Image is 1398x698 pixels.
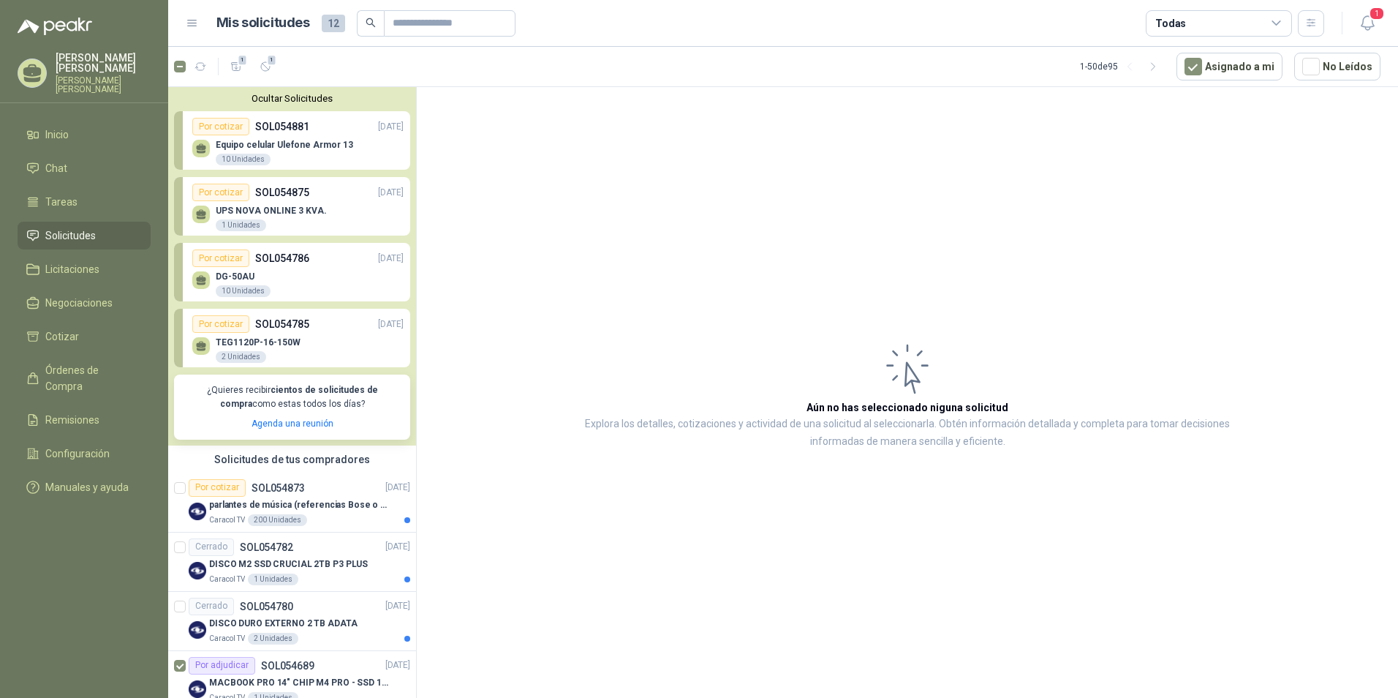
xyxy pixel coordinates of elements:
[45,446,110,462] span: Configuración
[45,160,67,176] span: Chat
[18,323,151,350] a: Cotizar
[240,542,293,552] p: SOL054782
[192,118,249,135] div: Por cotizar
[18,356,151,400] a: Órdenes de Compra
[45,362,137,394] span: Órdenes de Compra
[216,140,353,150] p: Equipo celular Ulefone Armor 13
[192,315,249,333] div: Por cotizar
[174,309,410,367] a: Por cotizarSOL054785[DATE] TEG1120P-16-150W2 Unidades
[378,186,404,200] p: [DATE]
[18,18,92,35] img: Logo peakr
[56,76,151,94] p: [PERSON_NAME] [PERSON_NAME]
[18,154,151,182] a: Chat
[56,53,151,73] p: [PERSON_NAME] [PERSON_NAME]
[189,479,246,497] div: Por cotizar
[220,385,378,409] b: cientos de solicitudes de compra
[366,18,376,28] span: search
[378,318,404,331] p: [DATE]
[209,676,391,690] p: MACBOOK PRO 14" CHIP M4 PRO - SSD 1TB RAM 24GB
[252,483,305,493] p: SOL054873
[209,514,245,526] p: Caracol TV
[1080,55,1165,78] div: 1 - 50 de 95
[224,55,248,78] button: 1
[189,598,234,615] div: Cerrado
[18,289,151,317] a: Negociaciones
[216,337,301,348] p: TEG1120P-16-150W
[45,127,69,143] span: Inicio
[385,658,410,672] p: [DATE]
[806,399,1008,416] h3: Aún no has seleccionado niguna solicitud
[174,177,410,236] a: Por cotizarSOL054875[DATE] UPS NOVA ONLINE 3 KVA.1 Unidades
[216,271,271,282] p: DG-50AU
[209,617,358,631] p: DISCO DURO EXTERNO 2 TB ADATA
[252,419,333,429] a: Agenda una reunión
[18,188,151,216] a: Tareas
[267,54,277,66] span: 1
[1354,10,1380,37] button: 1
[255,184,309,200] p: SOL054875
[189,538,234,556] div: Cerrado
[255,119,309,135] p: SOL054881
[209,498,391,512] p: parlantes de música (referencias Bose o Alexa) CON MARCACION 1 LOGO (Mas datos en el adjunto)
[248,633,298,645] div: 2 Unidades
[240,601,293,612] p: SOL054780
[378,252,404,266] p: [DATE]
[189,562,206,579] img: Company Logo
[45,329,79,345] span: Cotizar
[174,93,410,104] button: Ocultar Solicitudes
[168,533,416,592] a: CerradoSOL054782[DATE] Company LogoDISCO M2 SSD CRUCIAL 2TB P3 PLUSCaracol TV1 Unidades
[255,250,309,266] p: SOL054786
[168,592,416,651] a: CerradoSOL054780[DATE] Company LogoDISCO DURO EXTERNO 2 TB ADATACaracol TV2 Unidades
[174,243,410,301] a: Por cotizarSOL054786[DATE] DG-50AU10 Unidades
[45,228,96,244] span: Solicitudes
[174,111,410,170] a: Por cotizarSOL054881[DATE] Equipo celular Ulefone Armor 1310 Unidades
[216,285,271,297] div: 10 Unidades
[189,621,206,639] img: Company Logo
[189,680,206,698] img: Company Logo
[18,473,151,501] a: Manuales y ayuda
[45,412,99,428] span: Remisiones
[248,574,298,585] div: 1 Unidades
[1294,53,1380,80] button: No Leídos
[216,219,266,231] div: 1 Unidades
[192,184,249,201] div: Por cotizar
[248,514,307,526] div: 200 Unidades
[254,55,277,78] button: 1
[189,657,255,675] div: Por adjudicar
[18,222,151,249] a: Solicitudes
[192,249,249,267] div: Por cotizar
[216,12,310,34] h1: Mis solicitudes
[45,261,99,277] span: Licitaciones
[45,479,129,495] span: Manuales y ayuda
[18,406,151,434] a: Remisiones
[45,295,113,311] span: Negociaciones
[18,255,151,283] a: Licitaciones
[385,540,410,554] p: [DATE]
[183,383,401,411] p: ¿Quieres recibir como estas todos los días?
[18,440,151,468] a: Configuración
[216,154,271,165] div: 10 Unidades
[322,15,345,32] span: 12
[385,481,410,495] p: [DATE]
[209,558,368,571] p: DISCO M2 SSD CRUCIAL 2TB P3 PLUS
[209,574,245,585] p: Caracol TV
[168,87,416,446] div: Ocultar SolicitudesPor cotizarSOL054881[DATE] Equipo celular Ulefone Armor 1310 UnidadesPor cotiz...
[378,120,404,134] p: [DATE]
[255,316,309,332] p: SOL054785
[1155,15,1186,31] div: Todas
[45,194,78,210] span: Tareas
[168,446,416,473] div: Solicitudes de tus compradores
[261,661,314,671] p: SOL054689
[385,599,410,613] p: [DATE]
[209,633,245,645] p: Caracol TV
[563,416,1252,451] p: Explora los detalles, cotizaciones y actividad de una solicitud al seleccionarla. Obtén informaci...
[1176,53,1282,80] button: Asignado a mi
[18,121,151,149] a: Inicio
[1369,7,1385,20] span: 1
[238,54,248,66] span: 1
[216,206,327,216] p: UPS NOVA ONLINE 3 KVA.
[189,503,206,520] img: Company Logo
[168,473,416,533] a: Por cotizarSOL054873[DATE] Company Logoparlantes de música (referencias Bose o Alexa) CON MARCACI...
[216,351,266,363] div: 2 Unidades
